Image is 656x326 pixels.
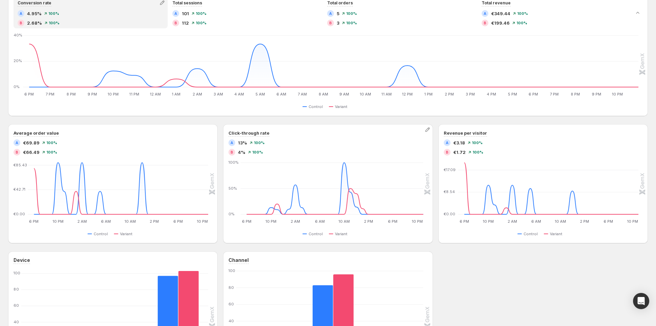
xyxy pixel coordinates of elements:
[555,219,566,224] text: 10 AM
[453,149,466,156] span: €1.72
[298,92,307,97] text: 7 AM
[242,219,251,224] text: 6 PM
[445,92,454,97] text: 2 PM
[172,92,180,97] text: 1 AM
[491,10,510,17] span: €349.44
[14,257,30,264] h3: Device
[174,21,177,25] h2: B
[24,92,34,97] text: 6 PM
[580,219,589,224] text: 2 PM
[228,285,234,290] text: 80
[48,11,59,16] span: 100 %
[319,92,328,97] text: 8 AM
[459,219,469,224] text: 6 PM
[329,21,332,25] h2: B
[335,231,347,237] span: Variant
[444,189,455,194] text: €8.54
[88,230,111,238] button: Control
[508,219,517,224] text: 2 AM
[150,92,161,97] text: 12 AM
[402,92,413,97] text: 12 PM
[592,92,601,97] text: 9 PM
[388,219,398,224] text: 6 PM
[254,141,265,145] span: 100 %
[214,92,223,97] text: 3 AM
[29,219,39,224] text: 6 PM
[329,11,332,16] h2: A
[364,219,373,224] text: 2 PM
[14,130,59,136] h3: Average order value
[472,150,483,154] span: 100 %
[20,11,22,16] h2: A
[107,92,119,97] text: 10 PM
[309,231,323,237] span: Control
[16,141,18,145] h2: A
[612,92,623,97] text: 10 PM
[339,92,349,97] text: 9 AM
[228,212,235,216] text: 0%
[329,230,350,238] button: Variant
[94,231,108,237] span: Control
[604,219,613,224] text: 6 PM
[23,149,40,156] span: €66.49
[129,92,139,97] text: 11 PM
[309,104,323,109] span: Control
[571,92,580,97] text: 8 PM
[491,20,510,26] span: €199.46
[23,139,40,146] span: €69.89
[14,33,22,37] text: 40%
[302,103,325,111] button: Control
[266,219,277,224] text: 10 PM
[315,219,325,224] text: 6 AM
[252,150,263,154] span: 100 %
[27,10,42,17] span: 4.95%
[327,0,353,5] span: Total orders
[544,230,565,238] button: Variant
[337,20,339,26] span: 3
[633,293,649,309] div: Open Intercom Messenger
[346,11,357,16] span: 100 %
[16,150,18,154] h2: B
[337,10,339,17] span: 5
[483,219,494,224] text: 10 PM
[228,319,234,323] text: 40
[238,149,245,156] span: 4%
[49,21,59,25] span: 100 %
[197,219,208,224] text: 10 PM
[412,219,423,224] text: 10 PM
[234,92,244,97] text: 4 AM
[302,230,325,238] button: Control
[550,92,559,97] text: 7 PM
[633,8,642,18] button: Collapse chart
[444,130,487,136] h3: Revenue per visitor
[88,92,97,97] text: 9 PM
[484,21,486,25] h2: B
[256,92,265,97] text: 5 AM
[335,104,347,109] span: Variant
[14,59,22,63] text: 20%
[52,219,64,224] text: 10 PM
[228,268,235,273] text: 100
[120,231,132,237] span: Variant
[18,0,51,5] span: Conversion rate
[27,20,42,26] span: 2.68%
[193,92,202,97] text: 2 AM
[228,257,249,264] h3: Channel
[14,320,19,324] text: 40
[276,92,286,97] text: 6 AM
[346,21,357,25] span: 100 %
[230,141,233,145] h2: A
[124,219,136,224] text: 10 AM
[466,92,475,97] text: 3 PM
[20,21,22,25] h2: B
[77,219,87,224] text: 2 AM
[14,212,25,216] text: €0.00
[424,92,433,97] text: 1 PM
[114,230,135,238] button: Variant
[228,186,237,191] text: 50%
[482,0,511,5] span: Total revenue
[228,160,239,165] text: 100%
[46,92,54,97] text: 7 PM
[524,231,538,237] span: Control
[230,150,233,154] h2: B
